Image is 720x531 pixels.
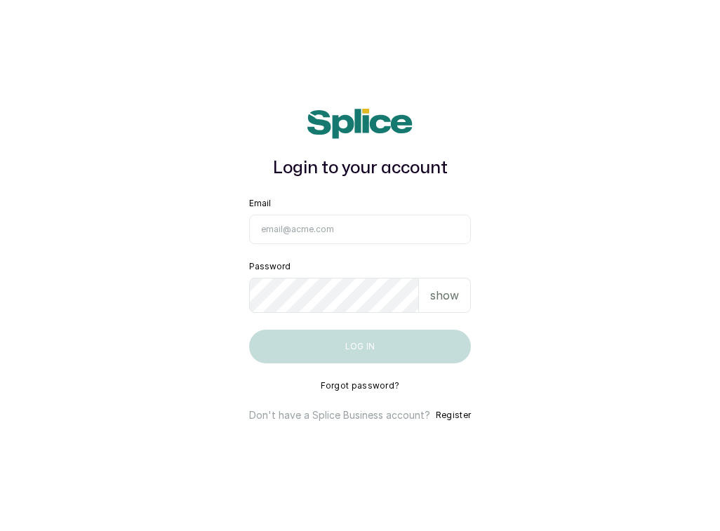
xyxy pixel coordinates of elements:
[249,261,291,272] label: Password
[430,287,459,304] p: show
[249,198,271,209] label: Email
[249,156,471,181] h1: Login to your account
[249,330,471,363] button: Log in
[249,408,430,422] p: Don't have a Splice Business account?
[321,380,400,391] button: Forgot password?
[249,215,471,244] input: email@acme.com
[436,408,471,422] button: Register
